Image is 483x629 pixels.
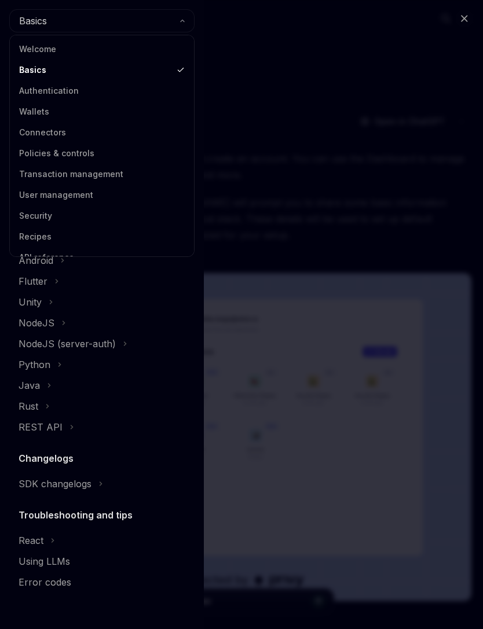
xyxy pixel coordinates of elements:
[19,253,53,267] div: Android
[19,14,47,28] span: Basics
[13,101,191,122] a: Wallets
[19,378,40,392] div: Java
[13,247,191,268] a: API reference
[13,39,191,60] a: Welcome
[19,399,38,413] div: Rust
[9,35,195,257] div: Basics
[13,60,191,80] a: Basics
[19,420,63,434] div: REST API
[9,396,195,417] button: Toggle Rust section
[9,375,195,396] button: Toggle Java section
[9,354,195,375] button: Toggle Python section
[19,554,70,568] div: Using LLMs
[9,530,195,551] button: Toggle React section
[13,185,191,205] a: User management
[19,477,92,491] div: SDK changelogs
[9,572,195,593] a: Error codes
[13,205,191,226] a: Security
[13,80,191,101] a: Authentication
[9,250,195,271] button: Toggle Android section
[9,473,195,494] button: Toggle SDK changelogs section
[19,451,74,465] h5: Changelogs
[19,575,71,589] div: Error codes
[9,9,195,32] button: Basics
[9,271,195,292] button: Toggle Flutter section
[9,312,195,333] button: Toggle NodeJS section
[19,508,133,522] h5: Troubleshooting and tips
[13,226,191,247] a: Recipes
[19,274,47,288] div: Flutter
[19,337,116,351] div: NodeJS (server-auth)
[19,358,50,371] div: Python
[9,292,195,312] button: Toggle Unity section
[13,143,191,164] a: Policies & controls
[9,551,195,572] a: Using LLMs
[19,534,43,547] div: React
[9,417,195,437] button: Toggle REST API section
[19,295,42,309] div: Unity
[13,122,191,143] a: Connectors
[19,316,54,330] div: NodeJS
[9,333,195,354] button: Toggle NodeJS (server-auth) section
[13,164,191,185] a: Transaction management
